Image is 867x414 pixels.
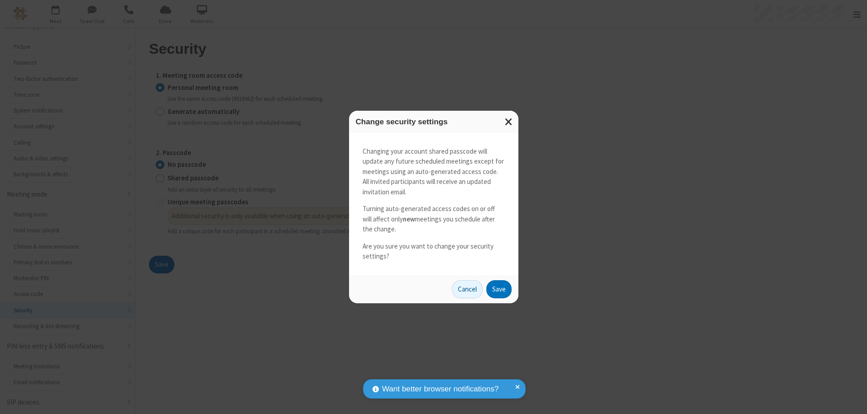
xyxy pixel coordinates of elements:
h3: Change security settings [356,118,512,126]
button: Save [486,280,512,298]
span: Want better browser notifications? [382,383,499,395]
p: Turning auto-generated access codes on or off will affect only meetings you schedule after the ch... [363,204,505,235]
p: Are you sure you want to change your security settings? [363,241,505,262]
button: Cancel [452,280,483,298]
button: Close modal [499,111,518,133]
strong: new [403,215,415,223]
p: Changing your account shared passcode will update any future scheduled meetings except for meetin... [363,146,505,198]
